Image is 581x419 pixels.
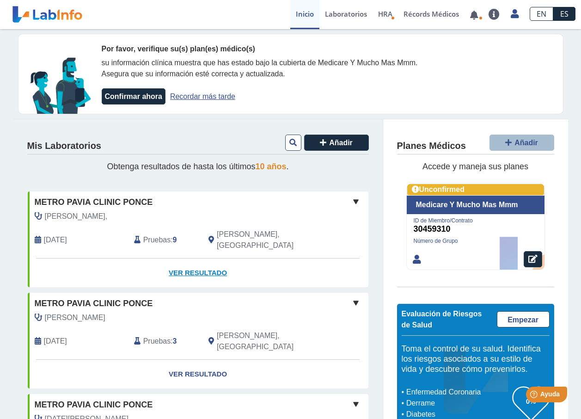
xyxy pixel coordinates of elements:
[44,336,67,347] span: 2025-03-12
[402,310,482,329] span: Evaluación de Riesgos de Salud
[530,7,553,21] a: EN
[514,139,538,147] span: Añadir
[422,162,528,171] span: Accede y maneja sus planes
[102,59,418,78] span: su información clínica muestra que has estado bajo la cubierta de Medicare Y Mucho Mas Mmm. Asegu...
[143,336,171,347] span: Pruebas
[256,162,287,171] span: 10 años
[173,236,177,244] b: 9
[45,312,105,323] span: Gonzalez Albo, Giovanni
[553,7,575,21] a: ES
[102,88,165,105] button: Confirmar ahora
[35,399,153,411] span: Metro Pavia Clinic Ponce
[404,398,513,409] li: Derrame
[217,330,319,352] span: Ponce, PR
[173,337,177,345] b: 3
[107,162,288,171] span: Obtenga resultados de hasta los últimos .
[497,311,550,327] a: Empezar
[127,330,202,352] div: :
[404,387,513,398] li: Enfermedad Coronaria
[508,316,538,324] span: Empezar
[35,297,153,310] span: Metro Pavia Clinic Ponce
[27,141,101,152] h4: Mis Laboratorios
[489,135,554,151] button: Añadir
[102,43,430,55] div: Por favor, verifique su(s) plan(es) médico(s)
[402,344,550,374] h5: Toma el control de su salud. Identifica los riesgos asociados a su estilo de vida y descubre cómo...
[217,229,319,251] span: Ponce, PR
[170,92,235,100] a: Recordar más tarde
[35,196,153,209] span: Metro Pavia Clinic Ponce
[329,139,353,147] span: Añadir
[127,229,202,251] div: :
[45,211,108,222] span: Blondet,
[499,383,571,409] iframe: Help widget launcher
[304,135,369,151] button: Añadir
[143,234,171,246] span: Pruebas
[397,141,466,152] h4: Planes Médicos
[28,259,368,288] a: Ver Resultado
[28,360,368,389] a: Ver Resultado
[44,234,67,246] span: 2025-08-12
[378,9,392,18] span: HRA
